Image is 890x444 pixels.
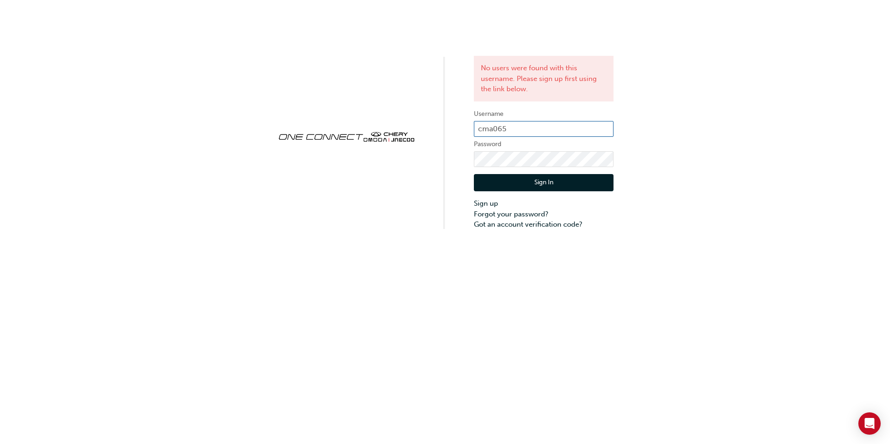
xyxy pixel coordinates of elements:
div: Open Intercom Messenger [858,412,881,435]
div: No users were found with this username. Please sign up first using the link below. [474,56,614,101]
input: Username [474,121,614,137]
a: Forgot your password? [474,209,614,220]
a: Got an account verification code? [474,219,614,230]
label: Username [474,108,614,120]
img: oneconnect [276,124,416,148]
button: Sign In [474,174,614,192]
label: Password [474,139,614,150]
a: Sign up [474,198,614,209]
